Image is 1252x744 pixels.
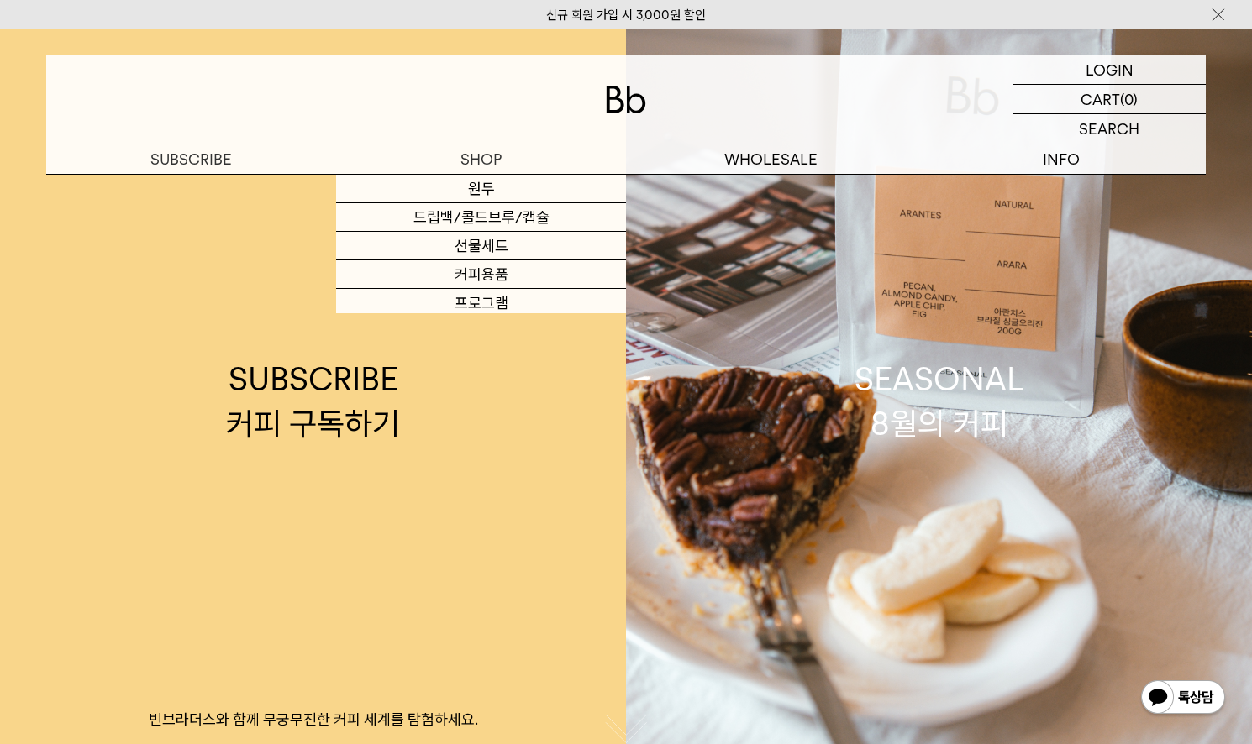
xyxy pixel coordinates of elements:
[1081,85,1120,113] p: CART
[46,144,336,174] a: SUBSCRIBE
[336,144,626,174] a: SHOP
[336,260,626,289] a: 커피용품
[1013,85,1206,114] a: CART (0)
[336,232,626,260] a: 선물세트
[1139,679,1227,719] img: 카카오톡 채널 1:1 채팅 버튼
[606,86,646,113] img: 로고
[626,144,916,174] p: WHOLESALE
[1013,55,1206,85] a: LOGIN
[1079,114,1139,144] p: SEARCH
[1120,85,1138,113] p: (0)
[546,8,706,23] a: 신규 회원 가입 시 3,000원 할인
[916,144,1206,174] p: INFO
[336,203,626,232] a: 드립백/콜드브루/캡슐
[336,175,626,203] a: 원두
[336,289,626,317] a: 프로그램
[855,357,1024,446] div: SEASONAL 8월의 커피
[1086,55,1134,84] p: LOGIN
[226,357,400,446] div: SUBSCRIBE 커피 구독하기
